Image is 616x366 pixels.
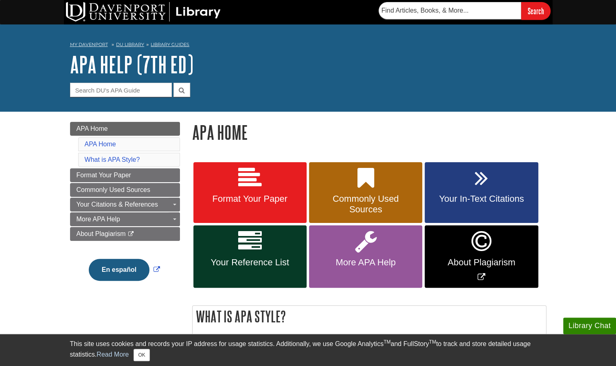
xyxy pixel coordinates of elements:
h2: What is APA Style? [193,306,546,327]
a: APA Home [70,122,180,136]
button: Close [134,349,149,361]
input: Search DU's APA Guide [70,83,172,97]
a: What is APA Style? [85,156,140,163]
span: Commonly Used Sources [77,186,150,193]
nav: breadcrumb [70,39,546,52]
span: Format Your Paper [77,172,131,179]
a: Link opens in new window [87,266,162,273]
div: This site uses cookies and records your IP address for usage statistics. Additionally, we use Goo... [70,339,546,361]
h1: APA Home [192,122,546,143]
sup: TM [429,339,436,345]
img: DU Library [66,2,221,22]
div: Guide Page Menu [70,122,180,295]
a: About Plagiarism [70,227,180,241]
input: Search [521,2,550,20]
span: About Plagiarism [77,230,126,237]
span: About Plagiarism [431,257,532,268]
a: Your Citations & References [70,198,180,212]
span: Your Citations & References [77,201,158,208]
span: Commonly Used Sources [315,194,416,215]
a: Library Guides [151,42,189,47]
i: This link opens in a new window [127,232,134,237]
form: Searches DU Library's articles, books, and more [379,2,550,20]
a: DU Library [116,42,144,47]
sup: TM [384,339,390,345]
a: My Davenport [70,41,108,48]
a: Format Your Paper [70,168,180,182]
a: Read More [96,351,129,358]
a: Your Reference List [193,225,307,288]
a: Your In-Text Citations [425,162,538,223]
a: Link opens in new window [425,225,538,288]
button: Library Chat [563,317,616,334]
input: Find Articles, Books, & More... [379,2,521,19]
a: APA Help (7th Ed) [70,52,193,77]
a: More APA Help [309,225,422,288]
button: En español [89,259,149,281]
a: Commonly Used Sources [70,183,180,197]
a: More APA Help [70,212,180,226]
span: More APA Help [77,216,120,223]
span: Format Your Paper [199,194,300,204]
a: Format Your Paper [193,162,307,223]
a: APA Home [85,141,116,148]
span: Your Reference List [199,257,300,268]
a: Commonly Used Sources [309,162,422,223]
span: APA Home [77,125,108,132]
span: Your In-Text Citations [431,194,532,204]
span: More APA Help [315,257,416,268]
